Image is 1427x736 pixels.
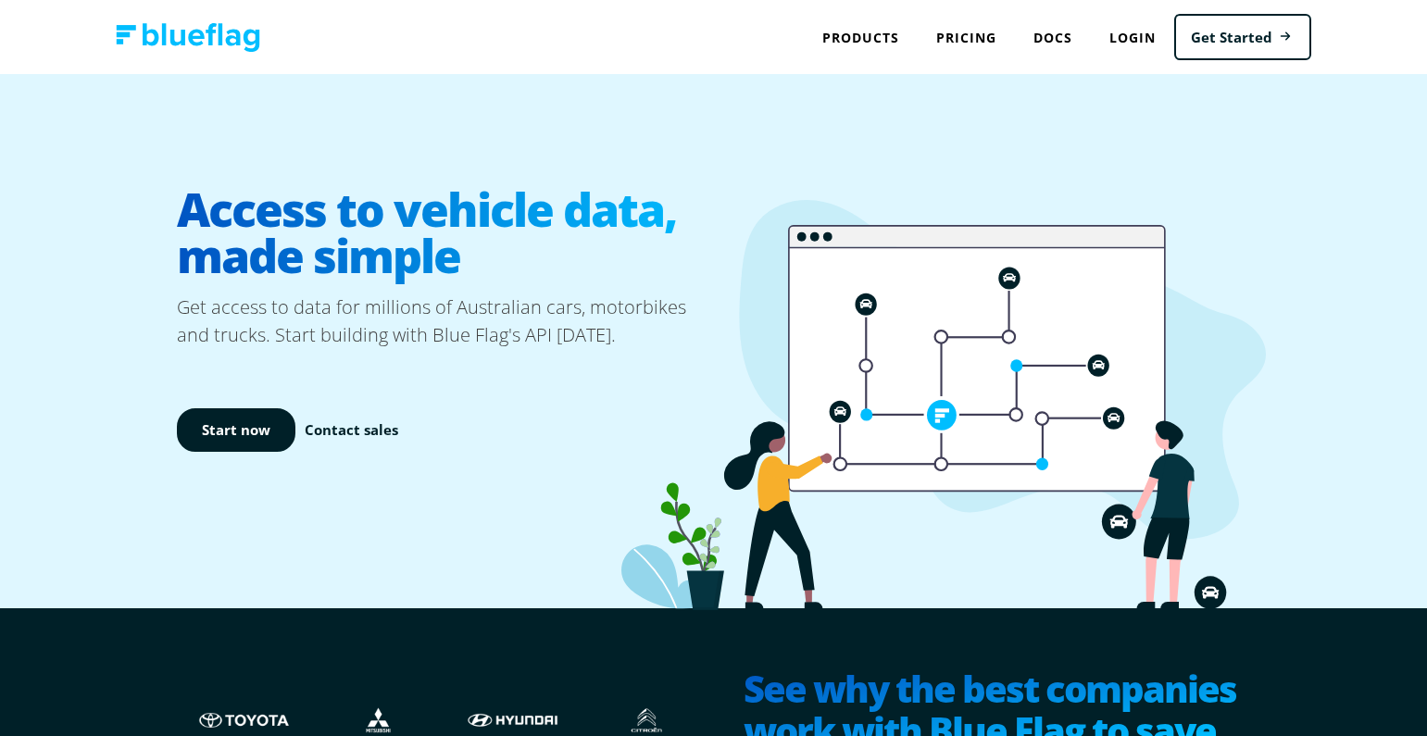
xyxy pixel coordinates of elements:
a: Pricing [918,19,1015,56]
img: Blue Flag logo [116,23,260,52]
div: Products [804,19,918,56]
p: Get access to data for millions of Australian cars, motorbikes and trucks. Start building with Bl... [177,293,714,349]
a: Get Started [1174,14,1311,61]
a: Docs [1015,19,1091,56]
a: Start now [177,408,295,452]
a: Login to Blue Flag application [1091,19,1174,56]
a: Contact sales [305,419,398,441]
h1: Access to vehicle data, made simple [177,171,714,293]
